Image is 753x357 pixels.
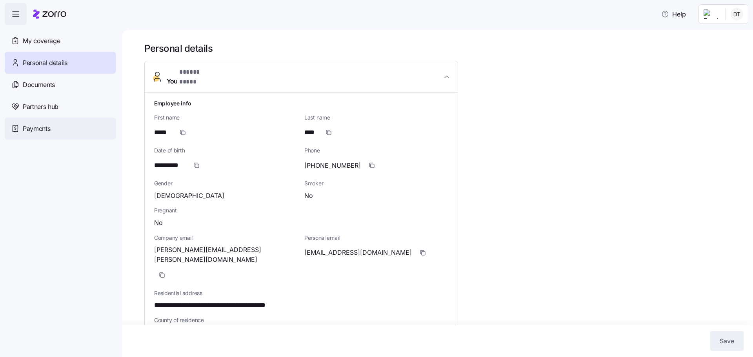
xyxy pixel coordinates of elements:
a: My coverage [5,30,116,52]
span: Residential address [154,289,448,297]
span: Date of birth [154,147,298,154]
span: County of residence [154,316,448,324]
span: No [304,191,313,201]
img: Employer logo [704,9,719,19]
span: [EMAIL_ADDRESS][DOMAIN_NAME] [304,248,412,257]
span: Payments [23,124,50,134]
a: Payments [5,118,116,140]
span: [PERSON_NAME][EMAIL_ADDRESS][PERSON_NAME][DOMAIN_NAME] [154,245,298,265]
span: [PHONE_NUMBER] [304,161,361,170]
span: Phone [304,147,448,154]
span: Pregnant [154,207,448,214]
button: Help [655,6,692,22]
span: Documents [23,80,55,90]
span: Company email [154,234,298,242]
span: Personal email [304,234,448,242]
a: Personal details [5,52,116,74]
span: Last name [304,114,448,121]
span: [DEMOGRAPHIC_DATA] [154,191,224,201]
span: Gender [154,179,298,187]
span: Smoker [304,179,448,187]
span: Save [720,336,734,346]
button: Save [710,331,744,351]
a: Documents [5,74,116,96]
a: Partners hub [5,96,116,118]
span: My coverage [23,36,60,46]
span: You [167,67,215,86]
img: 83d69ae4c1bc831d28c15f36d6fffc07 [731,8,743,20]
span: Help [661,9,686,19]
span: Partners hub [23,102,58,112]
h1: Personal details [144,42,742,54]
span: No [154,218,163,228]
span: Personal details [23,58,67,68]
h1: Employee info [154,99,448,107]
span: First name [154,114,298,121]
